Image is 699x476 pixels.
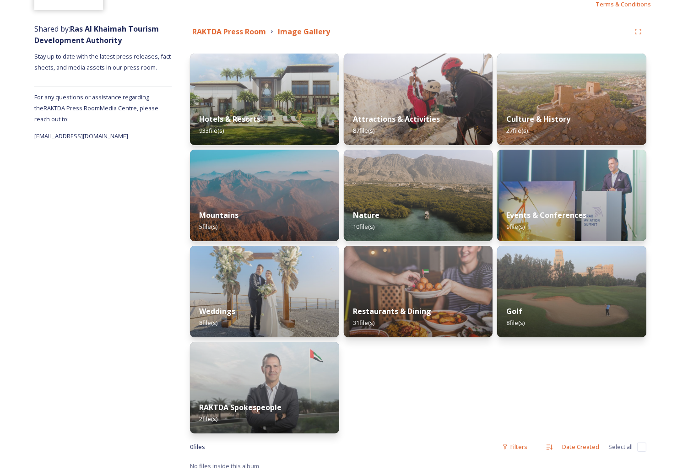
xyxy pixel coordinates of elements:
strong: Ras Al Khaimah Tourism Development Authority [34,24,159,45]
strong: Golf [506,306,522,316]
strong: Nature [353,210,379,220]
span: 87 file(s) [353,126,374,135]
strong: Hotels & Resorts [199,114,260,124]
img: d36d2355-c23c-4ad7-81c7-64b1c23550e0.jpg [344,246,493,337]
img: c1cbaa8e-154c-4d4f-9379-c8e58e1c7ae4.jpg [190,246,339,337]
span: 2 file(s) [199,415,217,423]
img: 45dfe8e7-8c4f-48e3-b92b-9b2a14aeffa1.jpg [497,54,646,145]
span: 10 file(s) [353,222,374,231]
span: 0 file s [190,443,205,451]
strong: Mountains [199,210,238,220]
img: f4b44afd-84a5-42f8-a796-2dedbf2b50eb.jpg [190,150,339,241]
strong: Weddings [199,306,235,316]
span: 5 file(s) [199,222,217,231]
strong: Image Gallery [278,27,330,37]
div: Date Created [558,438,604,456]
span: 27 file(s) [506,126,528,135]
span: For any questions or assistance regarding the RAKTDA Press Room Media Centre, please reach out to: [34,93,158,123]
span: 933 file(s) [199,126,224,135]
span: 31 file(s) [353,319,374,327]
img: a622eb85-593b-49ea-86a1-be0a248398a8.jpg [190,54,339,145]
img: 6b2c4cc9-34ae-45d0-992d-9f5eeab804f7.jpg [344,54,493,145]
span: Select all [608,443,633,451]
span: Shared by: [34,24,159,45]
img: f0db2a41-4a96-4f71-8a17-3ff40b09c344.jpg [344,150,493,241]
img: 43bc6a4b-b786-4d98-b8e1-b86026dad6a6.jpg [497,150,646,241]
strong: Attractions & Activities [353,114,440,124]
strong: Events & Conferences [506,210,586,220]
strong: RAKTDA Spokespeople [199,402,282,412]
img: c31c8ceb-515d-4687-9f3e-56b1a242d210.jpg [190,342,339,433]
img: f466d538-3deb-466c-bcc7-2195f0191b25.jpg [497,246,646,337]
strong: RAKTDA Press Room [192,27,266,37]
span: 8 file(s) [506,319,525,327]
span: [EMAIL_ADDRESS][DOMAIN_NAME] [34,132,128,140]
span: No files inside this album [190,462,259,470]
span: 9 file(s) [506,222,525,231]
strong: Restaurants & Dining [353,306,431,316]
strong: Culture & History [506,114,570,124]
span: Stay up to date with the latest press releases, fact sheets, and media assets in our press room. [34,52,172,71]
span: 8 file(s) [199,319,217,327]
div: Filters [498,438,532,456]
